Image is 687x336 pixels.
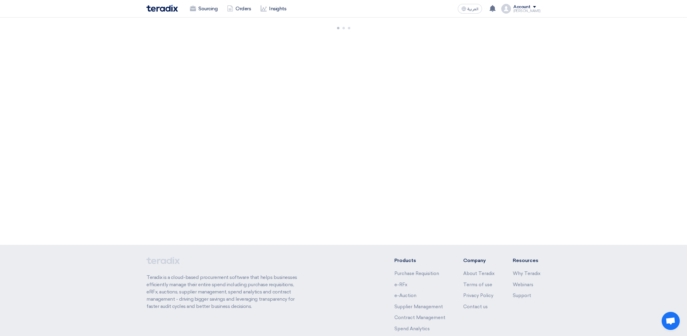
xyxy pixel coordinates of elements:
li: Company [463,257,495,264]
li: Products [394,257,445,264]
img: profile_test.png [501,4,511,14]
a: Terms of use [463,282,492,287]
a: Orders [222,2,256,15]
img: Teradix logo [146,5,178,12]
button: العربية [458,4,482,14]
a: Webinars [513,282,533,287]
a: About Teradix [463,271,495,276]
a: Support [513,293,531,298]
a: Privacy Policy [463,293,493,298]
p: Teradix is a cloud-based procurement software that helps businesses efficiently manage their enti... [146,274,304,310]
a: Supplier Management [394,304,443,309]
a: e-RFx [394,282,407,287]
a: e-Auction [394,293,416,298]
a: Purchase Requisition [394,271,439,276]
a: Why Teradix [513,271,541,276]
li: Resources [513,257,541,264]
a: Open chat [662,312,680,330]
span: العربية [467,7,478,11]
a: Sourcing [185,2,222,15]
a: Insights [256,2,291,15]
div: Account [513,5,531,10]
a: Spend Analytics [394,326,430,331]
a: Contract Management [394,315,445,320]
div: [PERSON_NAME] [513,9,541,13]
a: Contact us [463,304,488,309]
